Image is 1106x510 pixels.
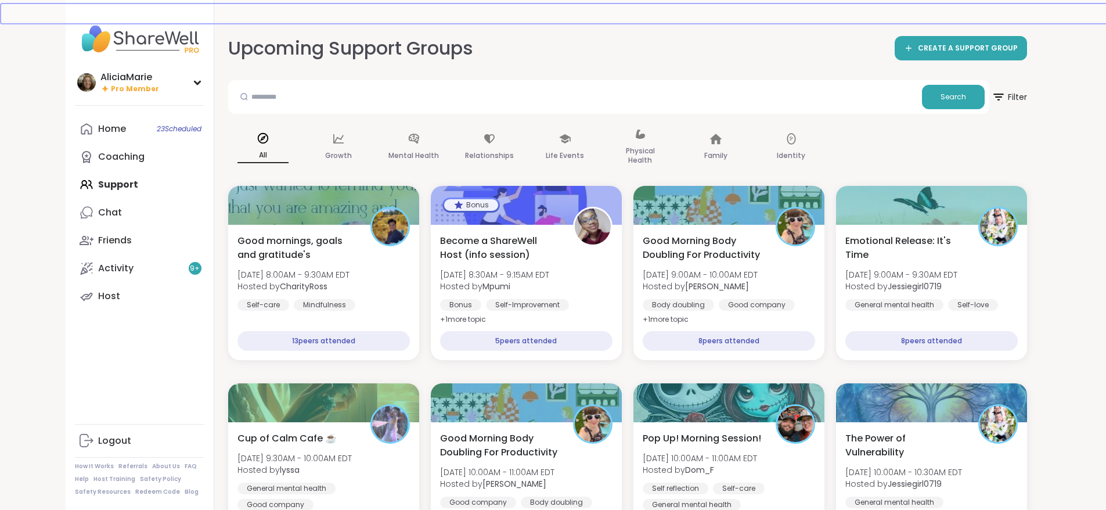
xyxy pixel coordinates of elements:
img: Jessiegirl0719 [980,406,1016,442]
span: Search [941,92,966,102]
span: [DATE] 10:00AM - 11:00AM EDT [643,452,757,464]
div: Good company [440,497,516,508]
b: Jessiegirl0719 [888,281,942,292]
div: AliciaMarie [100,71,159,84]
span: 23 Scheduled [157,124,201,134]
div: 8 peers attended [845,331,1018,351]
a: Home23Scheduled [75,115,204,143]
a: Friends [75,227,204,254]
a: How It Works [75,462,114,471]
p: Physical Health [615,144,666,167]
img: Adrienne_QueenOfTheDawn [777,209,813,245]
span: Hosted by [237,281,350,292]
span: CREATE A SUPPORT GROUP [918,44,1018,53]
b: Dom_F [685,464,714,476]
img: Jessiegirl0719 [980,209,1016,245]
button: Filter [992,80,1027,114]
span: Hosted by [440,281,549,292]
b: [PERSON_NAME] [482,478,546,490]
span: [DATE] 8:30AM - 9:15AM EDT [440,269,549,281]
p: Relationships [465,149,514,163]
span: Cup of Calm Cafe ☕️ [237,432,337,446]
span: [DATE] 9:00AM - 9:30AM EDT [845,269,957,281]
div: 13 peers attended [237,331,410,351]
p: Life Events [546,149,584,163]
div: Bonus [444,199,498,211]
div: General mental health [845,497,943,508]
p: Growth [325,149,352,163]
span: Good Morning Body Doubling For Productivity [440,432,560,459]
span: [DATE] 8:00AM - 9:30AM EDT [237,269,350,281]
a: Redeem Code [135,488,180,496]
p: Family [704,149,727,163]
a: About Us [152,462,180,471]
div: Activity [98,262,134,275]
div: Host [98,290,120,303]
span: 9 + [190,264,200,274]
div: Chat [98,206,122,219]
div: 5 peers attended [440,331,613,351]
a: Safety Resources [75,488,131,496]
img: AliciaMarie [77,73,96,92]
div: Self reflection [643,483,708,494]
span: Good mornings, goals and gratitude's [237,234,358,262]
img: ShareWell Nav Logo [75,19,204,59]
div: Friends [98,234,132,247]
p: Identity [777,149,805,163]
a: Blog [185,488,199,496]
a: Coaching [75,143,204,171]
b: CharityRoss [280,281,327,292]
p: All [237,148,289,163]
a: Activity9+ [75,254,204,282]
div: Self-Improvement [486,299,569,311]
span: Hosted by [643,281,758,292]
a: Safety Policy [140,475,181,483]
span: [DATE] 9:30AM - 10:00AM EDT [237,452,352,464]
span: [DATE] 10:00AM - 11:00AM EDT [440,466,554,478]
a: Chat [75,199,204,227]
span: Pro Member [111,84,159,94]
div: Body doubling [643,299,714,311]
button: Search [922,85,985,109]
div: Logout [98,434,131,447]
h2: Upcoming Support Groups [228,35,482,62]
div: Self-care [237,299,289,311]
a: FAQ [185,462,197,471]
div: Good company [719,299,795,311]
span: Become a ShareWell Host (info session) [440,234,560,262]
div: Home [98,123,126,135]
a: Host Training [93,475,135,483]
img: Adrienne_QueenOfTheDawn [575,406,611,442]
span: [DATE] 10:00AM - 10:30AM EDT [845,466,962,478]
img: CharityRoss [372,209,408,245]
iframe: Spotlight [127,152,136,161]
span: Good Morning Body Doubling For Productivity [643,234,763,262]
img: Dom_F [777,406,813,442]
div: Bonus [440,299,481,311]
span: Pop Up! Morning Session! [643,432,761,446]
div: Mindfulness [294,299,355,311]
div: Body doubling [521,497,592,508]
a: CREATE A SUPPORT GROUP [895,36,1027,60]
span: Hosted by [237,464,352,476]
div: Coaching [98,150,145,163]
div: Self-care [713,483,765,494]
a: Referrals [118,462,147,471]
a: Host [75,282,204,310]
span: Emotional Release: It's Time [845,234,966,262]
span: The Power of Vulnerability [845,432,966,459]
div: Self-love [948,299,998,311]
a: Logout [75,427,204,455]
span: Hosted by [440,478,554,490]
p: Mental Health [388,149,439,163]
img: lyssa [372,406,408,442]
b: [PERSON_NAME] [685,281,749,292]
span: Hosted by [845,281,957,292]
img: Mpumi [575,209,611,245]
span: Hosted by [643,464,757,476]
b: Jessiegirl0719 [888,478,942,490]
b: Mpumi [482,281,510,292]
span: Filter [992,83,1027,111]
div: General mental health [237,483,336,494]
span: Hosted by [845,478,962,490]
